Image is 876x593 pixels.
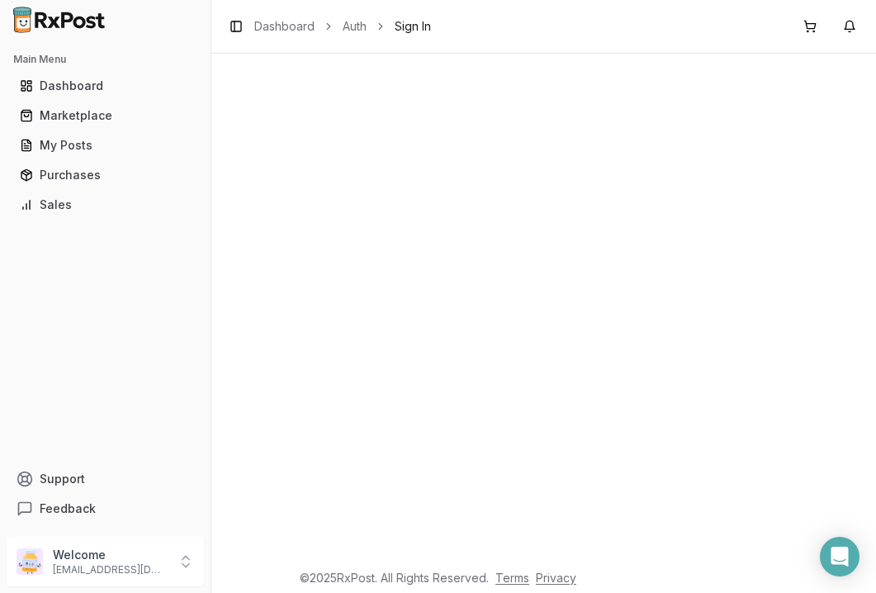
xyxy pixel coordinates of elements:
a: Auth [343,18,367,35]
p: Welcome [53,547,168,563]
button: Support [7,464,204,494]
a: Dashboard [13,71,197,101]
button: Marketplace [7,102,204,129]
button: Purchases [7,162,204,188]
a: Marketplace [13,101,197,130]
button: Sales [7,192,204,218]
a: Privacy [536,571,576,585]
a: My Posts [13,130,197,160]
a: Dashboard [254,18,315,35]
a: Terms [495,571,529,585]
div: Dashboard [20,78,191,94]
div: My Posts [20,137,191,154]
nav: breadcrumb [254,18,431,35]
h2: Main Menu [13,53,197,66]
span: Sign In [395,18,431,35]
div: Sales [20,197,191,213]
button: Feedback [7,494,204,524]
div: Open Intercom Messenger [820,537,859,576]
span: Feedback [40,500,96,517]
button: My Posts [7,132,204,159]
div: Purchases [20,167,191,183]
p: [EMAIL_ADDRESS][DOMAIN_NAME] [53,563,168,576]
div: Marketplace [20,107,191,124]
a: Sales [13,190,197,220]
button: Dashboard [7,73,204,99]
a: Purchases [13,160,197,190]
img: RxPost Logo [7,7,112,33]
img: User avatar [17,548,43,575]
